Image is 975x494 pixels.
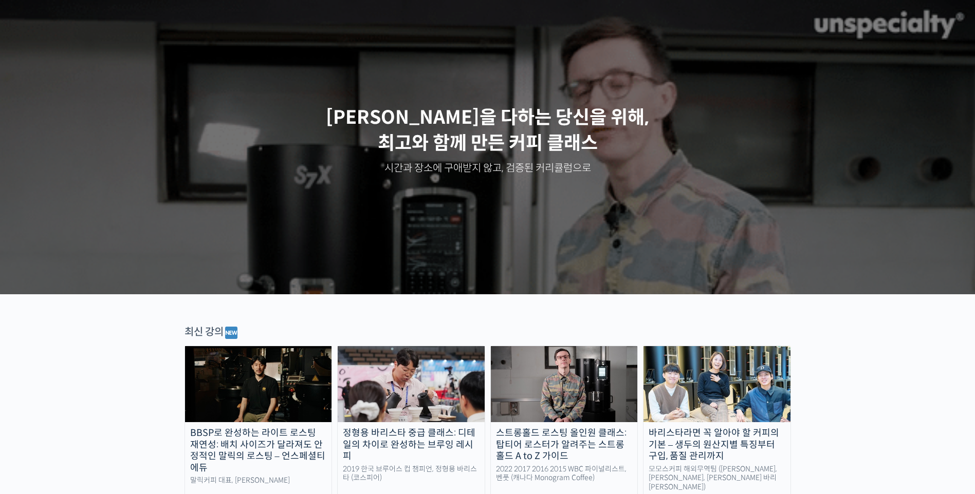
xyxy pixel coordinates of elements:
a: 대화 [68,326,133,351]
span: 대화 [94,341,106,350]
div: 모모스커피 해외무역팀 ([PERSON_NAME], [PERSON_NAME], [PERSON_NAME] 바리[PERSON_NAME]) [643,465,790,492]
span: 홈 [32,341,39,349]
div: BBSP로 완성하는 라이트 로스팅 재연성: 배치 사이즈가 달라져도 안정적인 말릭의 로스팅 – 언스페셜티 에듀 [185,427,332,473]
img: malic-roasting-class_course-thumbnail.jpg [185,346,332,422]
div: 2019 한국 브루어스 컵 챔피언, 정형용 바리스타 (코스피어) [338,465,485,483]
p: 시간과 장소에 구애받지 않고, 검증된 커리큘럼으로 [10,161,965,176]
a: 설정 [133,326,197,351]
img: momos_course-thumbnail.jpg [643,346,790,422]
div: 정형용 바리스타 중급 클래스: 디테일의 차이로 완성하는 브루잉 레시피 [338,427,485,462]
div: 최신 강의 [185,325,791,340]
p: [PERSON_NAME]을 다하는 당신을 위해, 최고와 함께 만든 커피 클래스 [10,105,965,157]
div: 말릭커피 대표, [PERSON_NAME] [185,476,332,485]
img: 🆕 [225,327,237,339]
img: stronghold-roasting_course-thumbnail.jpg [491,346,638,422]
div: 스트롱홀드 로스팅 올인원 클래스: 탑티어 로스터가 알려주는 스트롱홀드 A to Z 가이드 [491,427,638,462]
div: 바리스타라면 꼭 알아야 할 커피의 기본 – 생두의 원산지별 특징부터 구입, 품질 관리까지 [643,427,790,462]
div: 2022 2017 2016 2015 WBC 파이널리스트, 벤풋 (캐나다 Monogram Coffee) [491,465,638,483]
span: 설정 [159,341,171,349]
a: 홈 [3,326,68,351]
img: advanced-brewing_course-thumbnail.jpeg [338,346,485,422]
